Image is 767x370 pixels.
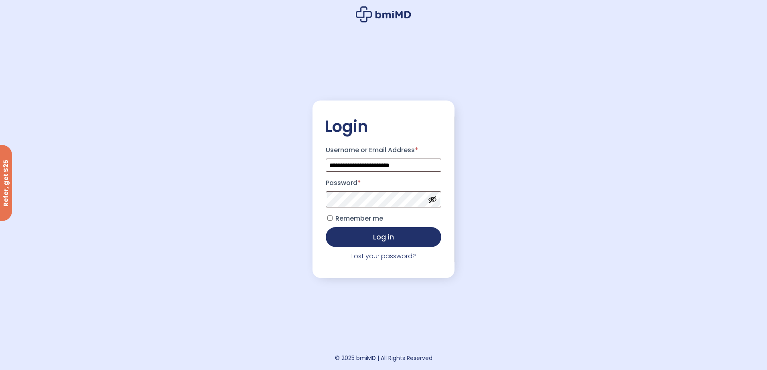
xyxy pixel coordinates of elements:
a: Lost your password? [351,251,416,261]
button: Log in [326,227,441,247]
span: Remember me [335,214,383,223]
h2: Login [325,117,442,137]
label: Password [326,177,441,189]
input: Remember me [327,215,333,221]
label: Username or Email Address [326,144,441,157]
button: Show password [428,195,437,204]
div: © 2025 bmiMD | All Rights Reserved [335,352,432,364]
